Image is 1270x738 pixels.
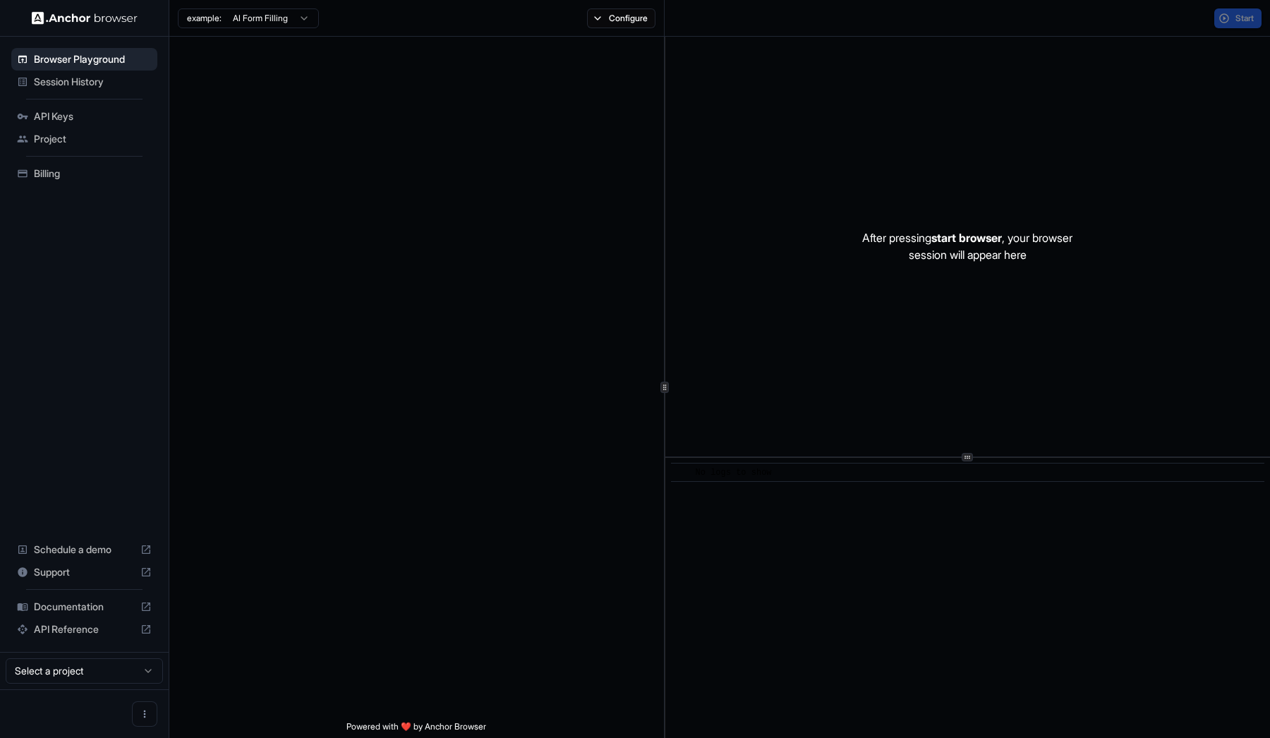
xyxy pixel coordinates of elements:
p: After pressing , your browser session will appear here [862,229,1072,263]
div: Billing [11,162,157,185]
div: API Keys [11,105,157,128]
span: example: [187,13,222,24]
span: Browser Playground [34,52,152,66]
span: Documentation [34,600,135,614]
div: Browser Playground [11,48,157,71]
div: API Reference [11,618,157,641]
span: ​ [678,466,685,480]
div: Session History [11,71,157,93]
span: API Reference [34,622,135,636]
button: Open menu [132,701,157,727]
div: Documentation [11,595,157,618]
span: Billing [34,167,152,181]
span: start browser [931,231,1002,245]
span: Session History [34,75,152,89]
span: Support [34,565,135,579]
span: API Keys [34,109,152,123]
img: Anchor Logo [32,11,138,25]
span: Powered with ❤️ by Anchor Browser [346,721,486,738]
span: Project [34,132,152,146]
div: Project [11,128,157,150]
span: Schedule a demo [34,543,135,557]
button: Configure [587,8,655,28]
span: No logs to show [696,468,772,478]
div: Schedule a demo [11,538,157,561]
div: Support [11,561,157,583]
